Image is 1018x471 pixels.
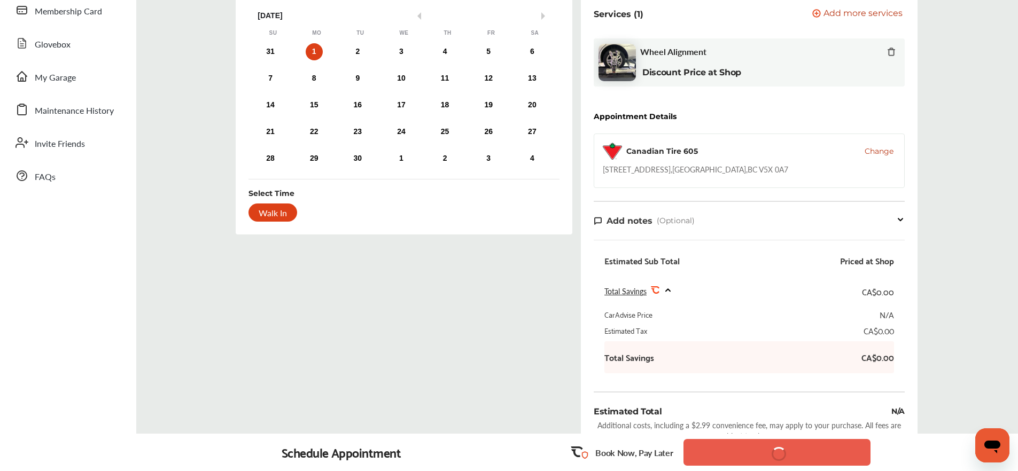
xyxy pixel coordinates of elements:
[480,70,497,87] div: Choose Friday, September 12th, 2025
[268,29,278,37] div: Su
[262,43,279,60] div: Choose Sunday, August 31st, 2025
[812,9,903,19] button: Add more services
[524,123,541,140] div: Choose Saturday, September 27th, 2025
[69,113,169,124] span: Fleet Membership ID
[437,43,454,60] div: Choose Thursday, September 4th, 2025
[594,9,643,19] p: Services (1)
[10,162,126,190] a: FAQs
[262,150,279,167] div: Choose Sunday, September 28th, 2025
[393,97,410,114] div: Choose Wednesday, September 17th, 2025
[312,29,322,37] div: Mo
[414,12,421,20] button: Previous Month
[393,150,410,167] div: Choose Wednesday, October 1st, 2025
[349,43,366,60] div: Choose Tuesday, September 2nd, 2025
[524,150,541,167] div: Choose Saturday, October 4th, 2025
[812,9,905,19] a: Add more services
[393,123,410,140] div: Choose Wednesday, September 24th, 2025
[594,420,905,441] div: Additional costs, including a $2.99 convenience fee, may apply to your purchase. All fees are sub...
[306,70,323,87] div: Choose Monday, September 8th, 2025
[862,284,894,299] div: CA$0.00
[595,446,673,459] p: Book Now, Pay Later
[823,9,903,19] span: Add more services
[248,188,294,199] div: Select Time
[349,123,366,140] div: Choose Tuesday, September 23rd, 2025
[480,150,497,167] div: Choose Friday, October 3rd, 2025
[442,29,453,37] div: Th
[306,123,323,140] div: Choose Monday, September 22nd, 2025
[349,97,366,114] div: Choose Tuesday, September 16th, 2025
[437,97,454,114] div: Choose Thursday, September 18th, 2025
[603,143,622,160] img: logo-canadian-tire.png
[604,286,647,296] span: Total Savings
[594,216,602,225] img: note-icon.db9493fa.svg
[486,29,496,37] div: Fr
[840,255,894,266] div: Priced at Shop
[399,29,409,37] div: We
[69,124,121,136] span: ID:2988661
[282,445,401,460] div: Schedule Appointment
[393,43,410,60] div: Choose Wednesday, September 3rd, 2025
[437,123,454,140] div: Choose Thursday, September 25th, 2025
[248,41,554,169] div: month 2025-09
[539,365,547,378] span: 1
[349,70,366,87] div: Choose Tuesday, September 9th, 2025
[69,358,145,373] span: HOIWAH WAT
[530,29,540,37] div: Sa
[248,203,297,222] div: Walk In
[35,137,85,151] span: Invite Friends
[603,164,788,175] div: [STREET_ADDRESS] , [GEOGRAPHIC_DATA] , BC V5X 0A7
[251,11,557,20] div: [DATE]
[855,116,919,127] img: BasicPremiumLogo.8d547ee0.svg
[349,150,366,167] div: Choose Tuesday, September 30th, 2025
[607,216,652,226] span: Add notes
[524,70,541,87] div: Choose Saturday, September 13th, 2025
[480,97,497,114] div: Choose Friday, September 19th, 2025
[393,70,410,87] div: Choose Wednesday, September 10th, 2025
[683,439,871,466] button: Save Date and Time
[10,29,126,57] a: Glovebox
[35,104,114,118] span: Maintenance History
[35,5,102,19] span: Membership Card
[604,325,647,336] div: Estimated Tax
[626,146,698,156] div: Canadian Tire 605
[524,43,541,60] div: Choose Saturday, September 6th, 2025
[480,43,497,60] div: Choose Friday, September 5th, 2025
[69,136,118,145] span: Since [DATE]
[604,352,654,363] b: Total Savings
[306,97,323,114] div: Choose Monday, September 15th, 2025
[437,70,454,87] div: Choose Thursday, September 11th, 2025
[599,44,636,81] img: wheel-alignment-thumb.jpg
[306,43,323,60] div: Choose Monday, September 1st, 2025
[10,129,126,156] a: Invite Friends
[594,405,662,418] div: Estimated Total
[975,428,1009,462] iframe: Button to launch messaging window
[923,345,949,355] span: BASIC
[480,123,497,140] div: Choose Friday, September 26th, 2025
[640,46,706,57] span: Wheel Alignment
[604,309,652,320] div: CarAdvise Price
[516,345,553,355] span: VEHICLE
[69,373,79,382] img: phone-black.37208b07.svg
[594,112,677,121] div: Appointment Details
[35,38,71,52] span: Glovebox
[10,96,126,123] a: Maintenance History
[262,70,279,87] div: Choose Sunday, September 7th, 2025
[35,71,76,85] span: My Garage
[524,97,541,114] div: Choose Saturday, September 20th, 2025
[861,352,894,363] b: CA$0.00
[520,364,538,381] img: car-basic.192fe7b4.svg
[865,146,893,156] button: Change
[10,62,126,90] a: My Garage
[924,357,948,382] img: BasicBadge.31956f0b.svg
[262,97,279,114] div: Choose Sunday, September 14th, 2025
[355,29,366,37] div: Tu
[437,150,454,167] div: Choose Thursday, October 2nd, 2025
[69,345,145,355] span: MEMBER
[262,123,279,140] div: Choose Sunday, September 21st, 2025
[541,12,549,20] button: Next Month
[880,309,894,320] div: N/A
[864,325,894,336] div: CA$0.00
[891,405,905,418] div: N/A
[35,170,56,184] span: FAQs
